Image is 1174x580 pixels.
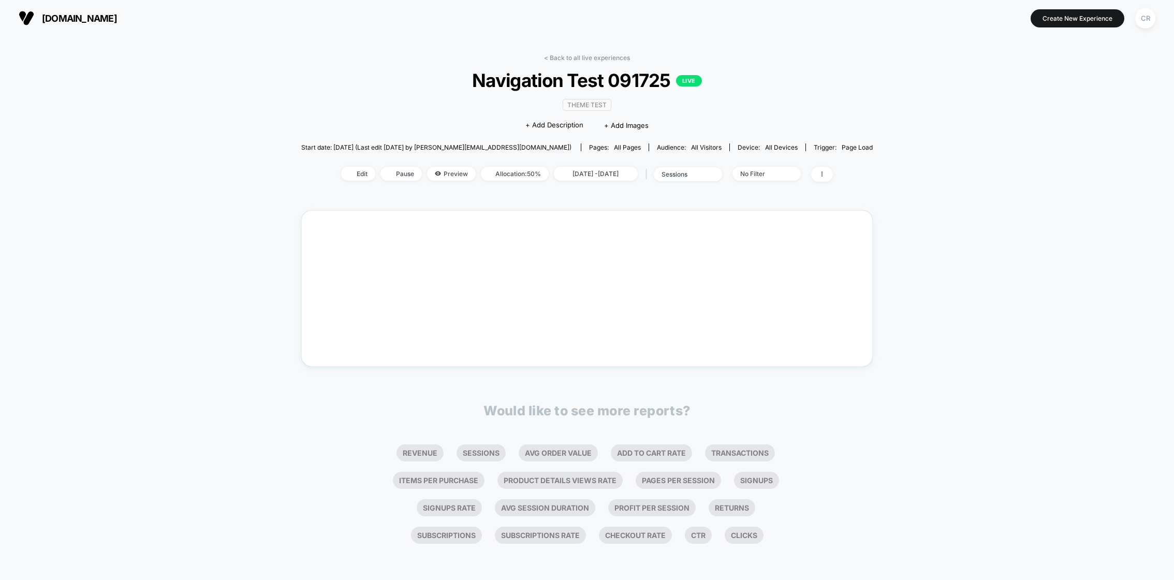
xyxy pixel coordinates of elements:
button: Create New Experience [1031,9,1124,27]
img: Visually logo [19,10,34,26]
li: Clicks [725,527,764,544]
span: Page Load [842,143,873,151]
div: CR [1135,8,1155,28]
span: Navigation Test 091725 [330,69,844,91]
span: + Add Description [525,120,583,130]
li: Ctr [685,527,712,544]
span: Pause [380,167,422,181]
span: Preview [427,167,476,181]
li: Signups [734,472,779,489]
span: all devices [765,143,798,151]
li: Product Details Views Rate [497,472,623,489]
p: LIVE [676,75,702,86]
li: Revenue [397,444,444,461]
span: Edit [341,167,375,181]
li: Subscriptions [411,527,482,544]
a: < Back to all live experiences [544,54,630,62]
div: Trigger: [814,143,873,151]
div: No Filter [740,170,782,178]
li: Avg Session Duration [495,499,595,516]
span: + Add Images [604,121,649,129]
li: Avg Order Value [519,444,598,461]
li: Sessions [457,444,506,461]
span: [DATE] - [DATE] [554,167,638,181]
span: Device: [729,143,805,151]
li: Add To Cart Rate [611,444,692,461]
div: Pages: [589,143,641,151]
div: sessions [662,170,703,178]
span: All Visitors [691,143,722,151]
span: [DOMAIN_NAME] [42,13,117,24]
li: Signups Rate [417,499,482,516]
span: Start date: [DATE] (Last edit [DATE] by [PERSON_NAME][EMAIL_ADDRESS][DOMAIN_NAME]) [301,143,571,151]
button: [DOMAIN_NAME] [16,10,120,26]
button: CR [1132,8,1158,29]
li: Subscriptions Rate [495,527,586,544]
span: Theme Test [563,99,611,111]
li: Items Per Purchase [393,472,485,489]
p: Would like to see more reports? [483,403,691,418]
li: Returns [709,499,755,516]
li: Checkout Rate [599,527,672,544]
div: Audience: [657,143,722,151]
li: Pages Per Session [636,472,721,489]
li: Transactions [705,444,775,461]
span: Allocation: 50% [481,167,549,181]
span: all pages [614,143,641,151]
li: Profit Per Session [608,499,696,516]
span: | [643,167,654,182]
